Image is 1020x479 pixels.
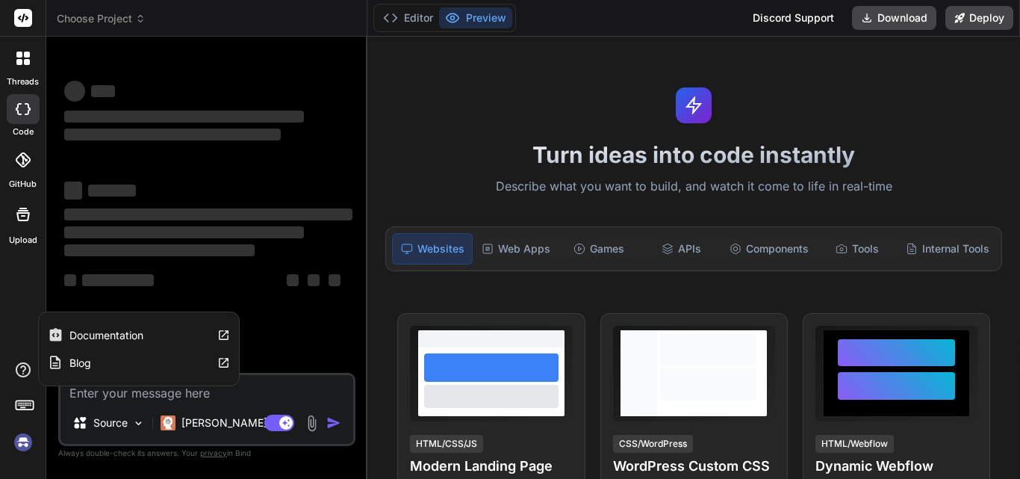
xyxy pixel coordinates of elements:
[64,274,76,286] span: ‌
[64,244,255,256] span: ‌
[64,81,85,102] span: ‌
[724,233,815,265] div: Components
[410,435,483,453] div: HTML/CSS/JS
[9,178,37,191] label: GitHub
[161,415,175,430] img: Claude 4 Sonnet
[744,6,843,30] div: Discord Support
[439,7,512,28] button: Preview
[376,177,1011,197] p: Describe what you want to build, and watch it come to life in real-time
[200,448,227,457] span: privacy
[303,415,320,432] img: attachment
[329,274,340,286] span: ‌
[9,234,37,247] label: Upload
[815,435,894,453] div: HTML/Webflow
[64,226,304,238] span: ‌
[613,456,775,477] h4: WordPress Custom CSS
[818,233,897,265] div: Tools
[900,233,995,265] div: Internal Tools
[377,7,439,28] button: Editor
[326,415,341,430] img: icon
[308,274,320,286] span: ‌
[376,141,1011,168] h1: Turn ideas into code instantly
[69,328,143,343] label: Documentation
[93,415,128,430] p: Source
[7,75,39,88] label: threads
[64,182,82,200] span: ‌
[39,321,239,349] a: Documentation
[945,6,1013,30] button: Deploy
[852,6,936,30] button: Download
[64,129,281,140] span: ‌
[64,208,352,220] span: ‌
[392,233,473,265] div: Websites
[91,85,115,97] span: ‌
[641,233,721,265] div: APIs
[88,185,136,197] span: ‌
[13,126,34,138] label: code
[69,356,91,371] label: Blog
[181,415,293,430] p: [PERSON_NAME] 4 S..
[132,417,145,430] img: Pick Models
[410,456,572,477] h4: Modern Landing Page
[58,446,355,460] p: Always double-check its answers. Your in Bind
[64,111,304,123] span: ‌
[82,274,154,286] span: ‌
[10,430,36,455] img: signin
[613,435,693,453] div: CSS/WordPress
[287,274,299,286] span: ‌
[39,349,239,377] a: Blog
[57,11,146,26] span: Choose Project
[476,233,556,265] div: Web Apps
[559,233,638,265] div: Games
